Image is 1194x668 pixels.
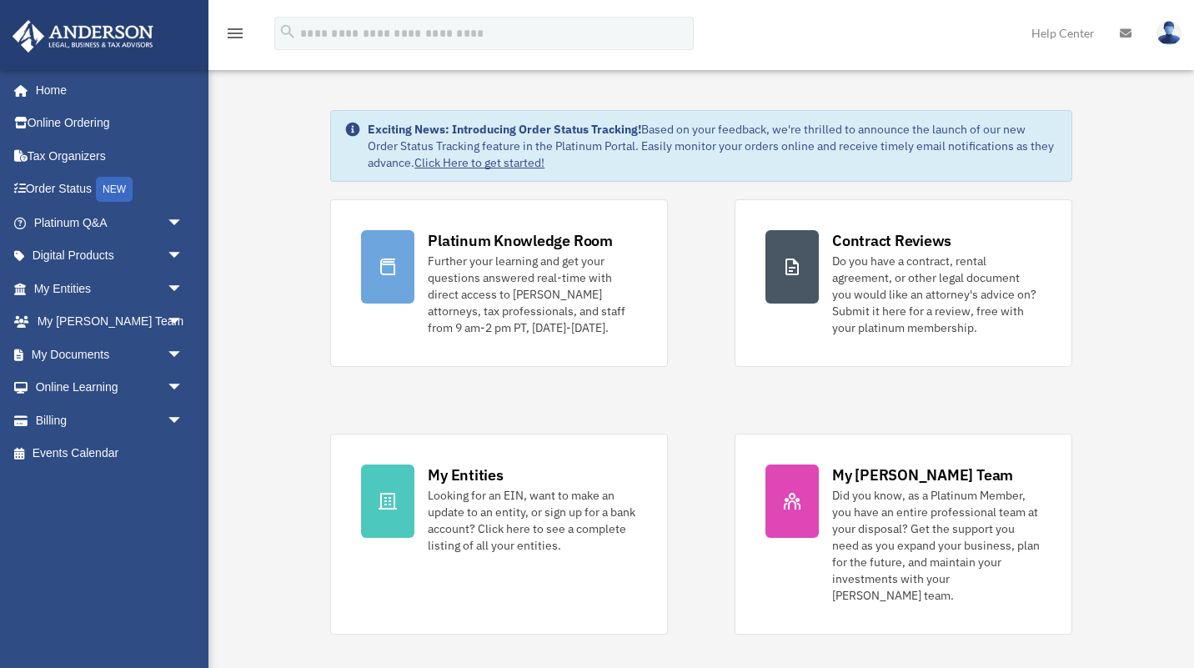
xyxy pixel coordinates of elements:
span: arrow_drop_down [167,338,200,372]
a: Click Here to get started! [414,155,544,170]
div: My Entities [428,465,503,485]
span: arrow_drop_down [167,206,200,240]
i: menu [225,23,245,43]
a: Online Learningarrow_drop_down [12,371,208,404]
a: Contract Reviews Do you have a contract, rental agreement, or other legal document you would like... [735,199,1072,367]
span: arrow_drop_down [167,239,200,274]
div: Platinum Knowledge Room [428,230,613,251]
div: NEW [96,177,133,202]
a: Digital Productsarrow_drop_down [12,239,208,273]
a: Online Ordering [12,107,208,140]
div: Looking for an EIN, want to make an update to an entity, or sign up for a bank account? Click her... [428,487,637,554]
div: Further your learning and get your questions answered real-time with direct access to [PERSON_NAM... [428,253,637,336]
a: Platinum Knowledge Room Further your learning and get your questions answered real-time with dire... [330,199,668,367]
a: menu [225,29,245,43]
a: Home [12,73,200,107]
div: Based on your feedback, we're thrilled to announce the launch of our new Order Status Tracking fe... [368,121,1058,171]
a: Order StatusNEW [12,173,208,207]
a: Events Calendar [12,437,208,470]
strong: Exciting News: Introducing Order Status Tracking! [368,122,641,137]
img: Anderson Advisors Platinum Portal [8,20,158,53]
a: My Entities Looking for an EIN, want to make an update to an entity, or sign up for a bank accoun... [330,434,668,635]
span: arrow_drop_down [167,404,200,438]
div: Do you have a contract, rental agreement, or other legal document you would like an attorney's ad... [832,253,1041,336]
span: arrow_drop_down [167,371,200,405]
div: Contract Reviews [832,230,951,251]
a: Billingarrow_drop_down [12,404,208,437]
i: search [278,23,297,41]
div: Did you know, as a Platinum Member, you have an entire professional team at your disposal? Get th... [832,487,1041,604]
a: Platinum Q&Aarrow_drop_down [12,206,208,239]
a: Tax Organizers [12,139,208,173]
a: My Entitiesarrow_drop_down [12,272,208,305]
img: User Pic [1156,21,1181,45]
a: My [PERSON_NAME] Teamarrow_drop_down [12,305,208,339]
span: arrow_drop_down [167,272,200,306]
a: My [PERSON_NAME] Team Did you know, as a Platinum Member, you have an entire professional team at... [735,434,1072,635]
a: My Documentsarrow_drop_down [12,338,208,371]
span: arrow_drop_down [167,305,200,339]
div: My [PERSON_NAME] Team [832,465,1013,485]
